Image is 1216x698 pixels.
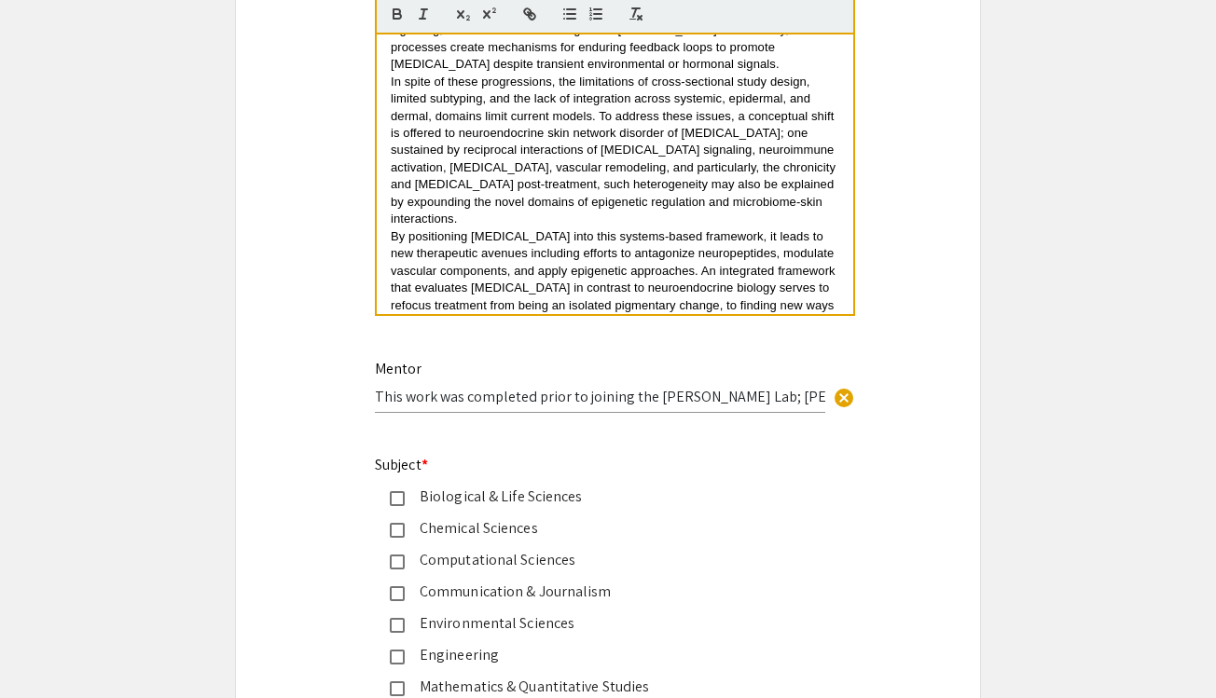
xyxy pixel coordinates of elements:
[825,377,863,415] button: Clear
[375,455,428,474] mat-label: Subject
[391,229,841,347] span: By positioning [MEDICAL_DATA] into this systems-based framework, it leads to new therapeutic aven...
[391,75,839,226] span: In spite of these progressions, the limitations of cross-sectional study design, limited subtypin...
[405,581,796,603] div: Communication & Journalism
[405,549,796,571] div: Computational Sciences
[405,644,796,666] div: Engineering
[833,387,855,409] span: cancel
[14,614,79,684] iframe: Chat
[405,676,796,698] div: Mathematics & Quantitative Studies
[405,612,796,635] div: Environmental Sciences
[405,517,796,540] div: Chemical Sciences
[375,387,825,406] input: Type Here
[375,359,421,378] mat-label: Mentor
[405,486,796,508] div: Biological & Life Sciences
